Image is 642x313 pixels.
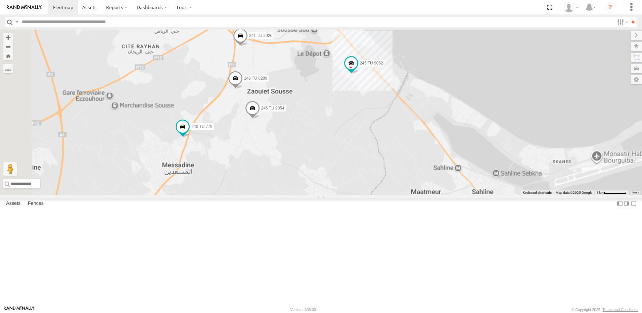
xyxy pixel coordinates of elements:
[596,191,604,194] span: 1 km
[614,17,629,27] label: Search Filter Options
[244,76,267,81] span: 246 TU 8289
[3,199,24,208] label: Assets
[571,308,638,312] div: © Copyright 2025 -
[191,124,213,129] span: 240 TU 779
[631,75,642,84] label: Map Settings
[7,5,42,10] img: rand-logo.svg
[3,42,13,51] button: Zoom out
[360,60,383,65] span: 245 TU 9062
[3,33,13,42] button: Zoom in
[3,64,13,73] label: Measure
[623,198,630,208] label: Dock Summary Table to the Right
[14,17,19,27] label: Search Query
[523,190,552,195] button: Keyboard shortcuts
[261,105,284,110] span: 245 TU 9054
[594,190,629,195] button: Map Scale: 1 km per 64 pixels
[249,33,272,38] span: 241 TU 2026
[603,308,638,312] a: Terms and Conditions
[3,162,17,176] button: Drag Pegman onto the map to open Street View
[3,51,13,60] button: Zoom Home
[290,308,316,312] div: Version: 306.00
[605,2,615,13] i: ?
[632,191,639,194] a: Terms (opens in new tab)
[556,191,592,194] span: Map data ©2025 Google
[630,198,637,208] label: Hide Summary Table
[25,199,47,208] label: Fences
[4,306,35,313] a: Visit our Website
[561,2,581,12] div: Nejah Benkhalifa
[616,198,623,208] label: Dock Summary Table to the Left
